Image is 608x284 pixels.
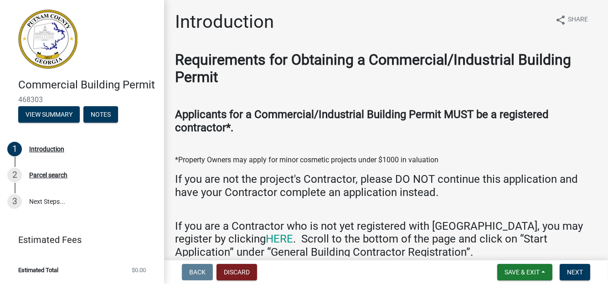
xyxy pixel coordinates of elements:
h4: If you are a Contractor who is not yet registered with [GEOGRAPHIC_DATA], you may register by cli... [175,220,597,259]
h1: Introduction [175,11,274,33]
button: Save & Exit [497,264,552,280]
div: 1 [7,142,22,156]
span: Next [567,269,583,276]
p: *Property Owners may apply for minor cosmetic projects under $1000 in valuation [175,155,597,165]
span: $0.00 [132,267,146,273]
a: Estimated Fees [7,231,149,249]
button: Notes [83,106,118,123]
span: Estimated Total [18,267,58,273]
span: Share [568,15,588,26]
div: Parcel search [29,172,67,178]
wm-modal-confirm: Notes [83,111,118,119]
strong: Requirements for Obtaining a Commercial/Industrial Building Permit [175,51,571,86]
a: HERE [266,232,293,245]
button: shareShare [548,11,595,29]
button: Discard [216,264,257,280]
h4: If you are not the project's Contractor, please DO NOT continue this application and have your Co... [175,173,597,199]
span: Back [189,269,206,276]
div: Introduction [29,146,64,152]
span: Save & Exit [505,269,540,276]
img: Putnam County, Georgia [18,10,77,69]
wm-modal-confirm: Summary [18,111,80,119]
div: 2 [7,168,22,182]
button: Next [560,264,590,280]
strong: Applicants for a Commercial/Industrial Building Permit MUST be a registered contractor*. [175,108,549,134]
i: share [555,15,566,26]
button: View Summary [18,106,80,123]
div: 3 [7,194,22,209]
button: Back [182,264,213,280]
h4: Commercial Building Permit [18,78,157,92]
span: 468303 [18,95,146,104]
